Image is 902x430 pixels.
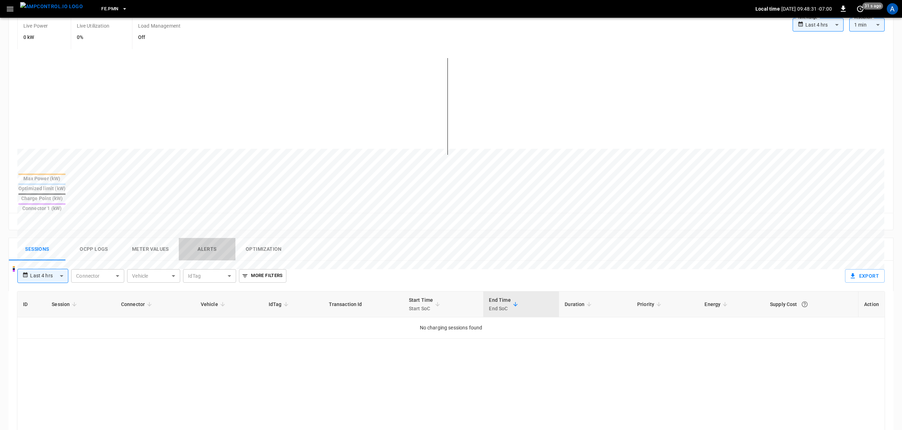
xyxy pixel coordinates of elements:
span: Duration [565,300,594,309]
button: Optimization [235,238,292,261]
h6: 0% [77,34,109,41]
span: Vehicle [201,300,227,309]
button: Alerts [179,238,235,261]
span: IdTag [269,300,291,309]
span: Connector [121,300,154,309]
button: More Filters [239,269,286,283]
p: Live Power [23,22,48,29]
span: FE.PMN [101,5,118,13]
div: Last 4 hrs [805,18,844,32]
div: Last 4 hrs [30,269,68,283]
p: Start SoC [409,304,433,313]
img: ampcontrol.io logo [20,2,83,11]
span: Energy [704,300,730,309]
button: Export [845,269,885,283]
p: Live Utilization [77,22,109,29]
div: profile-icon [887,3,898,15]
div: End Time [489,296,510,313]
button: set refresh interval [855,3,866,15]
button: The cost of your charging session based on your supply rates [798,298,811,311]
th: Transaction Id [323,292,403,317]
button: FE.PMN [98,2,130,16]
div: Start Time [409,296,433,313]
p: [DATE] 09:48:31 -07:00 [781,5,832,12]
div: Supply Cost [770,298,852,311]
span: 31 s ago [862,2,883,10]
button: Meter Values [122,238,179,261]
span: End TimeEnd SoC [489,296,520,313]
h6: 0 kW [23,34,48,41]
p: Load Management [138,22,181,29]
p: Local time [755,5,780,12]
th: Action [858,292,885,317]
div: 1 min [849,18,885,32]
table: sessions table [17,292,885,339]
span: Start TimeStart SoC [409,296,443,313]
span: Priority [637,300,663,309]
button: Sessions [9,238,65,261]
span: Session [52,300,79,309]
th: ID [17,292,46,317]
button: Ocpp logs [65,238,122,261]
h6: Off [138,34,181,41]
p: End SoC [489,304,510,313]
